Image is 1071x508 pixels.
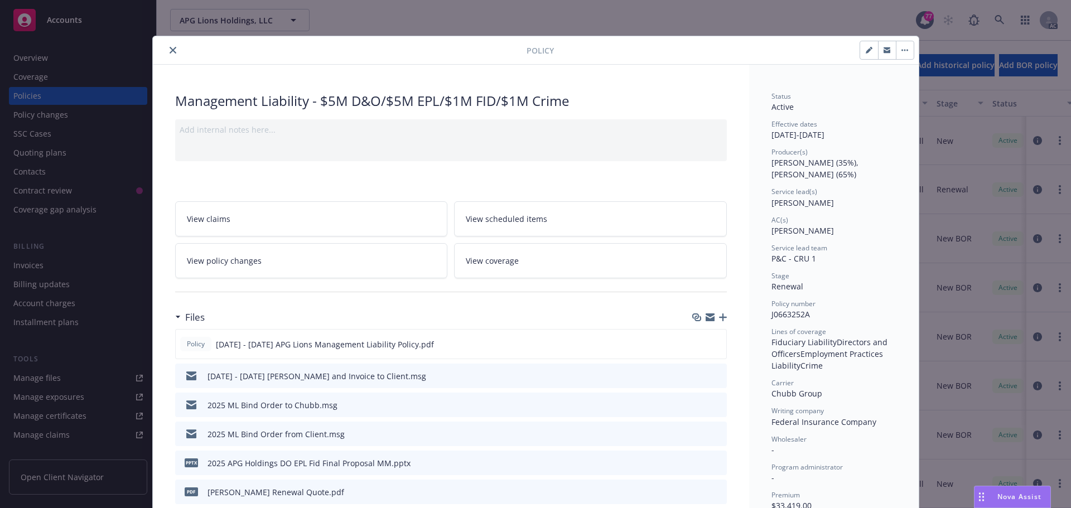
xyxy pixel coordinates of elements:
[185,310,205,325] h3: Files
[771,337,890,359] span: Directors and Officers
[180,124,722,136] div: Add internal notes here...
[771,337,837,347] span: Fiduciary Liability
[771,147,808,157] span: Producer(s)
[771,197,834,208] span: [PERSON_NAME]
[694,370,703,382] button: download file
[800,360,823,371] span: Crime
[997,492,1041,501] span: Nova Assist
[712,399,722,411] button: preview file
[771,406,824,415] span: Writing company
[771,378,794,388] span: Carrier
[694,457,703,469] button: download file
[208,457,411,469] div: 2025 APG Holdings DO EPL Fid Final Proposal MM.pptx
[771,271,789,280] span: Stage
[175,201,448,236] a: View claims
[694,399,703,411] button: download file
[771,417,876,427] span: Federal Insurance Company
[208,486,344,498] div: [PERSON_NAME] Renewal Quote.pdf
[771,253,816,264] span: P&C - CRU 1
[712,338,722,350] button: preview file
[208,370,426,382] div: [DATE] - [DATE] [PERSON_NAME] and Invoice to Client.msg
[771,490,800,500] span: Premium
[694,428,703,440] button: download file
[771,434,807,444] span: Wholesaler
[771,472,774,483] span: -
[208,428,345,440] div: 2025 ML Bind Order from Client.msg
[771,327,826,336] span: Lines of coverage
[771,309,810,320] span: J0663252A
[454,243,727,278] a: View coverage
[208,399,337,411] div: 2025 ML Bind Order to Chubb.msg
[466,213,547,225] span: View scheduled items
[175,91,727,110] div: Management Liability - $5M D&O/$5M EPL/$1M FID/$1M Crime
[187,255,262,267] span: View policy changes
[185,458,198,467] span: pptx
[771,215,788,225] span: AC(s)
[712,428,722,440] button: preview file
[712,457,722,469] button: preview file
[466,255,519,267] span: View coverage
[216,338,434,350] span: [DATE] - [DATE] APG Lions Management Liability Policy.pdf
[175,243,448,278] a: View policy changes
[974,486,988,507] div: Drag to move
[771,101,794,112] span: Active
[454,201,727,236] a: View scheduled items
[771,388,822,399] span: Chubb Group
[771,299,816,308] span: Policy number
[771,187,817,196] span: Service lead(s)
[527,45,554,56] span: Policy
[712,486,722,498] button: preview file
[771,119,896,141] div: [DATE] - [DATE]
[185,487,198,496] span: pdf
[771,462,843,472] span: Program administrator
[771,157,861,180] span: [PERSON_NAME] (35%), [PERSON_NAME] (65%)
[771,444,774,455] span: -
[175,310,205,325] div: Files
[771,243,827,253] span: Service lead team
[166,43,180,57] button: close
[694,338,703,350] button: download file
[974,486,1051,508] button: Nova Assist
[771,119,817,129] span: Effective dates
[771,281,803,292] span: Renewal
[185,339,207,349] span: Policy
[712,370,722,382] button: preview file
[187,213,230,225] span: View claims
[771,91,791,101] span: Status
[771,225,834,236] span: [PERSON_NAME]
[771,349,885,371] span: Employment Practices Liability
[694,486,703,498] button: download file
